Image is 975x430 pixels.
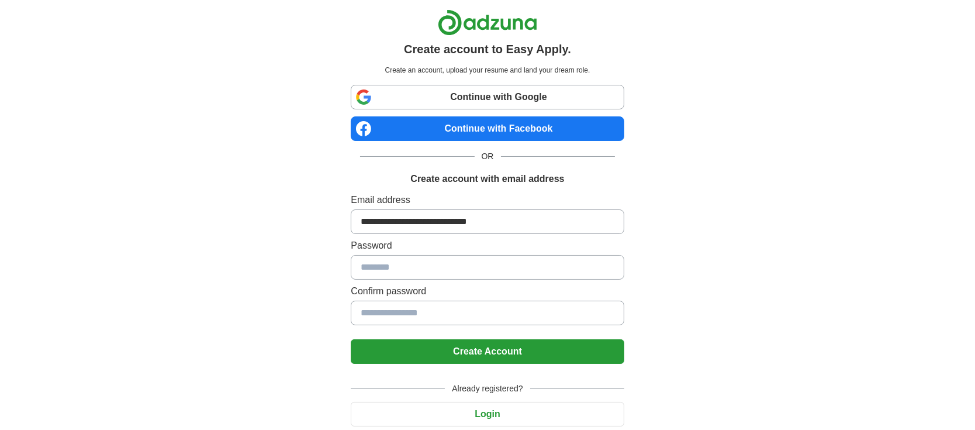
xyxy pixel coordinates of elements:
h1: Create account with email address [410,172,564,186]
a: Continue with Google [351,85,624,109]
p: Create an account, upload your resume and land your dream role. [353,65,621,75]
a: Continue with Facebook [351,116,624,141]
h1: Create account to Easy Apply. [404,40,571,58]
span: OR [475,150,501,163]
span: Already registered? [445,383,530,395]
img: Adzuna logo [438,9,537,36]
label: Email address [351,193,624,207]
button: Create Account [351,339,624,364]
button: Login [351,402,624,426]
a: Login [351,409,624,419]
label: Confirm password [351,284,624,298]
label: Password [351,239,624,253]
